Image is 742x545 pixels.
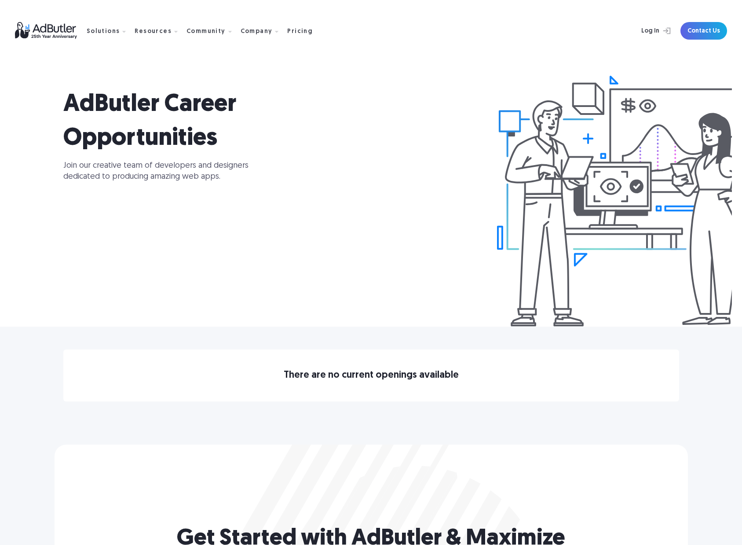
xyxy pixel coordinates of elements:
[680,22,727,40] a: Contact Us
[135,29,172,35] div: Resources
[241,29,273,35] div: Company
[63,160,261,182] p: Join our creative team of developers and designers dedicated to producing amazing web apps.
[618,22,675,40] a: Log In
[186,29,226,35] div: Community
[63,88,371,156] h1: AdButler Career Opportunities
[287,27,320,35] a: Pricing
[287,29,313,35] div: Pricing
[87,29,120,35] div: Solutions
[63,372,679,379] div: There are no current openings available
